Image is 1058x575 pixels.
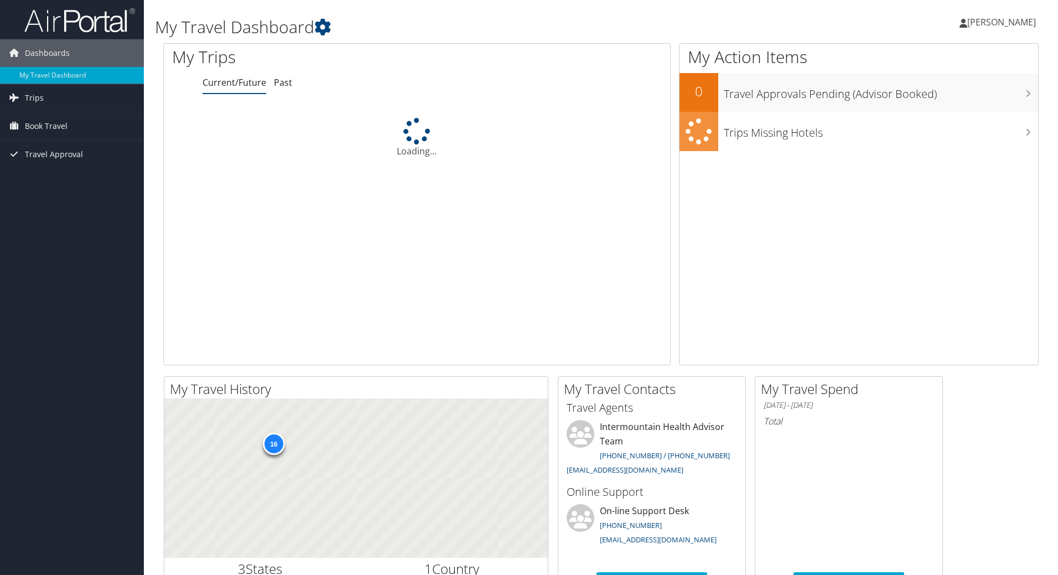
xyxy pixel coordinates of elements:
h3: Trips Missing Hotels [724,120,1038,141]
h3: Travel Agents [567,400,737,416]
a: Current/Future [203,76,266,89]
li: On-line Support Desk [561,504,743,550]
div: 16 [262,433,284,455]
span: Dashboards [25,39,70,67]
h1: My Action Items [680,45,1038,69]
h2: My Travel History [170,380,548,398]
h2: My Travel Spend [761,380,942,398]
li: Intermountain Health Advisor Team [561,420,743,479]
h2: My Travel Contacts [564,380,745,398]
span: [PERSON_NAME] [967,16,1036,28]
h1: My Travel Dashboard [155,15,750,39]
a: [PHONE_NUMBER] [600,520,662,530]
a: Past [274,76,292,89]
a: [EMAIL_ADDRESS][DOMAIN_NAME] [600,535,717,545]
a: [EMAIL_ADDRESS][DOMAIN_NAME] [567,465,683,475]
a: Trips Missing Hotels [680,112,1038,151]
div: Loading... [164,118,670,158]
h3: Travel Approvals Pending (Advisor Booked) [724,81,1038,102]
a: 0Travel Approvals Pending (Advisor Booked) [680,73,1038,112]
span: Travel Approval [25,141,83,168]
span: Trips [25,84,44,112]
h3: Online Support [567,484,737,500]
h6: Total [764,415,934,427]
h2: 0 [680,82,718,101]
a: [PHONE_NUMBER] / [PHONE_NUMBER] [600,450,730,460]
a: [PERSON_NAME] [960,6,1047,39]
h6: [DATE] - [DATE] [764,400,934,411]
img: airportal-logo.png [24,7,135,33]
h1: My Trips [172,45,451,69]
span: Book Travel [25,112,68,140]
